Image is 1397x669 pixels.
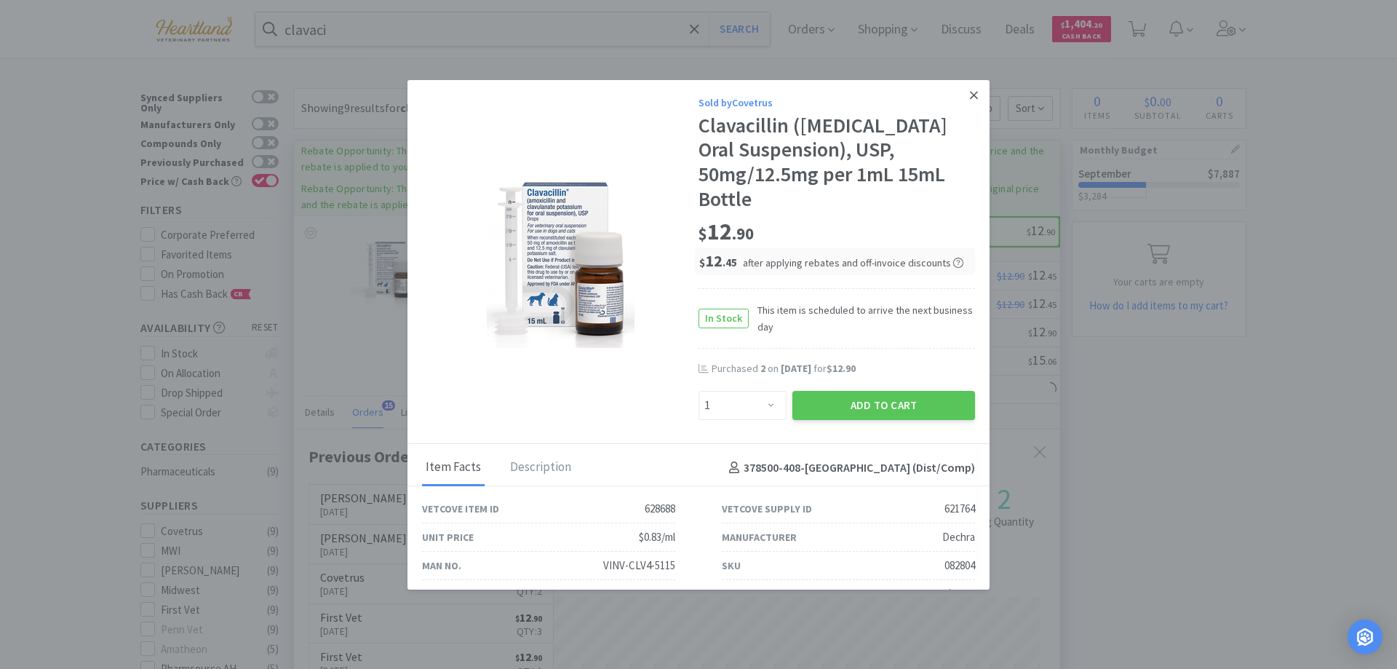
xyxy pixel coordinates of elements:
[722,558,741,574] div: SKU
[603,557,675,574] div: VINV-CLV4-5115
[732,223,754,244] span: . 90
[422,529,474,545] div: Unit Price
[422,450,485,486] div: Item Facts
[942,529,975,546] div: Dechra
[781,362,811,375] span: [DATE]
[723,459,975,478] h4: 378500-408 - [GEOGRAPHIC_DATA] (Dist/Comp)
[698,223,707,244] span: $
[487,166,634,348] img: ef7ad5ff643c4df485d3b6bb08f1bbda_621764.png
[792,391,975,420] button: Add to Cart
[749,302,975,335] span: This item is scheduled to arrive the next business day
[698,114,975,211] div: Clavacillin ([MEDICAL_DATA] Oral Suspension), USP, 50mg/12.5mg per 1mL 15mL Bottle
[723,256,737,269] span: . 45
[698,217,754,246] span: 12
[699,256,705,269] span: $
[947,585,975,603] div: $15.36
[712,362,975,376] div: Purchased on for
[639,529,675,546] div: $0.83/ml
[944,557,975,574] div: 082804
[1348,619,1382,654] div: Open Intercom Messenger
[699,250,737,271] span: 12
[698,95,975,111] div: Sold by Covetrus
[699,309,748,328] span: In Stock
[506,450,575,486] div: Description
[760,362,765,375] span: 2
[722,501,812,517] div: Vetcove Supply ID
[422,558,461,574] div: Man No.
[645,500,675,518] div: 628688
[743,256,963,269] span: after applying rebates and off-invoice discounts
[422,501,499,517] div: Vetcove Item ID
[722,529,797,545] div: Manufacturer
[722,586,771,602] div: List Price
[944,500,975,518] div: 621764
[827,362,856,375] span: $12.90
[645,585,675,603] div: Bottle
[422,586,472,602] div: Pack Type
